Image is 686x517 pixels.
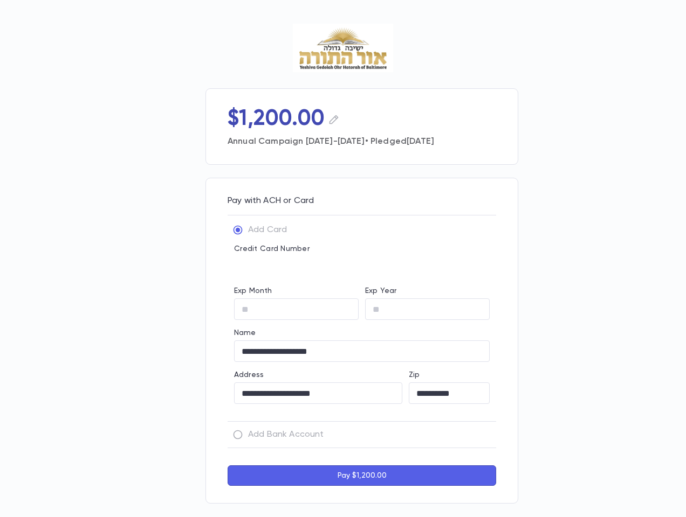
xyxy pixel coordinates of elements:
img: Yeshiva Gedolah Ohr Hatorah [293,24,393,72]
p: Add Card [248,225,287,235]
p: Credit Card Number [234,244,490,253]
label: Name [234,329,256,337]
label: Address [234,371,264,379]
p: Annual Campaign [DATE]-[DATE] • Pledged [DATE] [228,132,496,147]
label: Exp Year [365,287,396,295]
label: Zip [409,371,420,379]
button: Pay $1,200.00 [228,465,496,486]
label: Exp Month [234,287,272,295]
p: Pay with ACH or Card [228,195,496,206]
iframe: card [234,256,490,278]
p: Add Bank Account [248,429,324,440]
p: $1,200.00 [228,106,325,132]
